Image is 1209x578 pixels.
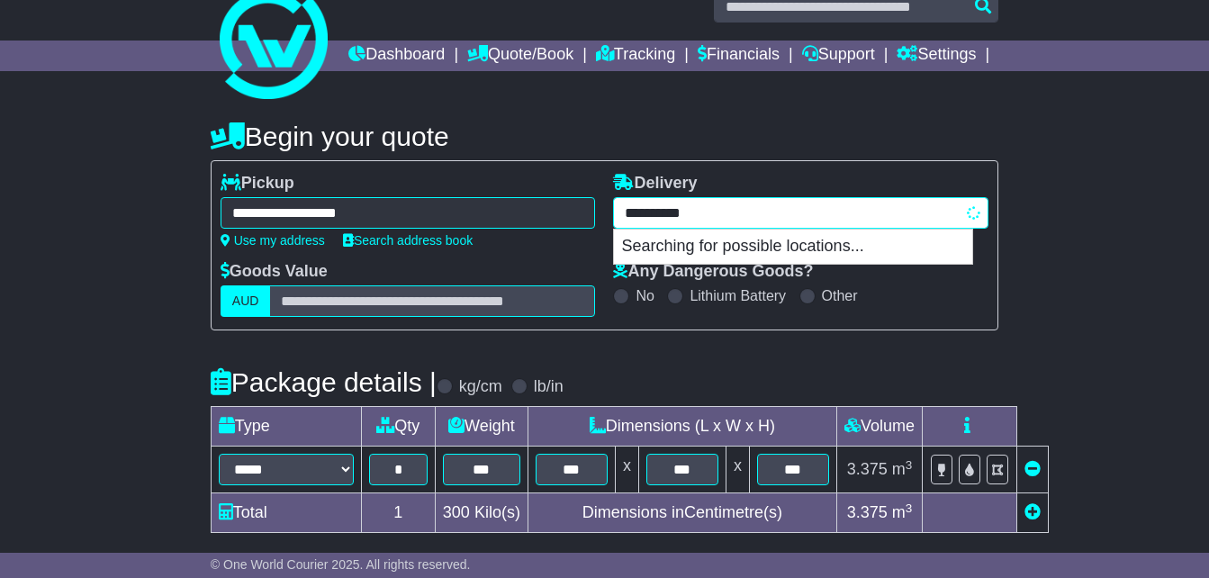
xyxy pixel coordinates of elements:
[615,447,638,493] td: x
[906,501,913,515] sup: 3
[467,41,573,71] a: Quote/Book
[690,287,786,304] label: Lithium Battery
[892,460,913,478] span: m
[459,377,502,397] label: kg/cm
[636,287,654,304] label: No
[847,503,888,521] span: 3.375
[892,503,913,521] span: m
[847,460,888,478] span: 3.375
[802,41,875,71] a: Support
[613,174,697,194] label: Delivery
[211,557,471,572] span: © One World Courier 2025. All rights reserved.
[435,493,528,533] td: Kilo(s)
[211,407,361,447] td: Type
[361,407,435,447] td: Qty
[726,447,749,493] td: x
[614,230,972,264] p: Searching for possible locations...
[348,41,445,71] a: Dashboard
[221,262,328,282] label: Goods Value
[211,367,437,397] h4: Package details |
[1024,460,1041,478] a: Remove this item
[221,233,325,248] a: Use my address
[534,377,564,397] label: lb/in
[613,262,813,282] label: Any Dangerous Goods?
[528,493,836,533] td: Dimensions in Centimetre(s)
[528,407,836,447] td: Dimensions (L x W x H)
[836,407,922,447] td: Volume
[906,458,913,472] sup: 3
[435,407,528,447] td: Weight
[361,493,435,533] td: 1
[897,41,976,71] a: Settings
[596,41,675,71] a: Tracking
[211,122,998,151] h4: Begin your quote
[211,493,361,533] td: Total
[221,285,271,317] label: AUD
[443,503,470,521] span: 300
[822,287,858,304] label: Other
[343,233,473,248] a: Search address book
[698,41,780,71] a: Financials
[1024,503,1041,521] a: Add new item
[221,174,294,194] label: Pickup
